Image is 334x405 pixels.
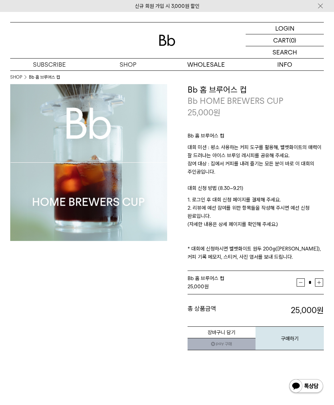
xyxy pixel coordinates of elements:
a: 신규 회원 가입 시 3,000원 할인 [135,3,199,9]
p: LOGIN [275,22,295,34]
button: 감소 [297,278,305,287]
b: 원 [317,305,324,315]
p: SEARCH [273,46,297,58]
div: 원 [188,282,297,291]
a: LOGIN [246,22,324,34]
button: 장바구니 담기 [188,326,256,338]
a: SHOP [89,59,167,70]
p: Bb 홈 브루어스 컵 [188,132,324,143]
img: Bb 홈 브루어스 컵 [10,84,167,241]
p: Bb HOME BREWERS CUP [188,95,324,107]
a: 새창 [188,338,256,350]
span: 원 [213,108,221,117]
p: WHOLESALE [167,59,246,70]
dt: 총 상품금액 [188,305,256,316]
a: CART (0) [246,34,324,46]
p: 대회 신청 방법 (8.30~9.21) [188,184,324,196]
h3: Bb 홈 브루어스 컵 [188,84,324,96]
img: 카카오톡 채널 1:1 채팅 버튼 [288,378,324,395]
p: (0) [289,34,296,46]
p: CART [273,34,289,46]
img: 로고 [159,35,175,46]
span: Bb 홈 브루어스 컵 [188,275,224,281]
p: 25,000 [188,107,221,118]
strong: 25,000 [188,283,204,290]
p: INFO [245,59,324,70]
button: 증가 [315,278,323,287]
button: 구매하기 [256,326,324,350]
a: SHOP [10,74,22,81]
p: 1. 로그인 후 대회 신청 페이지를 결제해 주세요. 2. 리뷰에 예선 참여를 위한 항목들을 작성해 주시면 예선 신청 완료입니다. (자세한 내용은 상세 페이지를 확인해 주세요.... [188,196,324,261]
a: SUBSCRIBE [10,59,89,70]
li: Bb 홈 브루어스 컵 [29,74,60,81]
p: 대회 미션 : 평소 사용하는 커피 도구를 활용해, 벨벳화이트의 매력이 잘 드러나는 아이스 브루잉 레시피를 공유해 주세요. 참여 대상 : 집에서 커피를 내려 즐기는 모든 분이 ... [188,143,324,184]
strong: 25,000 [291,305,324,315]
